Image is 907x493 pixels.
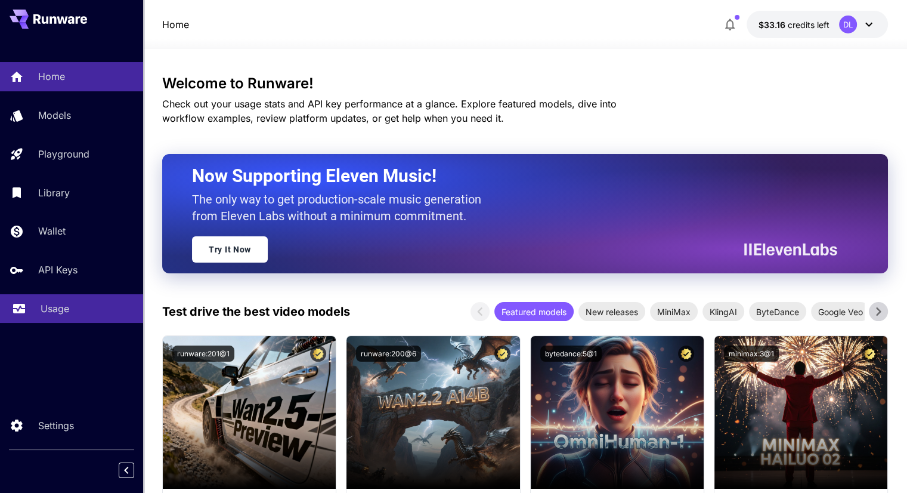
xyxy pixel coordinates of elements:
[192,236,268,263] a: Try It Now
[724,346,779,362] button: minimax:3@1
[531,336,704,489] img: alt
[749,306,806,318] span: ByteDance
[356,346,421,362] button: runware:200@6
[650,306,698,318] span: MiniMax
[747,11,888,38] button: $33.16414DL
[811,306,870,318] span: Google Veo
[192,165,828,187] h2: Now Supporting Eleven Music!
[494,302,574,321] div: Featured models
[714,336,887,489] img: alt
[119,463,134,478] button: Collapse sidebar
[540,346,602,362] button: bytedance:5@1
[163,336,336,489] img: alt
[162,98,617,124] span: Check out your usage stats and API key performance at a glance. Explore featured models, dive int...
[38,263,78,277] p: API Keys
[162,75,888,92] h3: Welcome to Runware!
[702,302,744,321] div: KlingAI
[759,19,829,31] div: $33.16414
[788,20,829,30] span: credits left
[162,17,189,32] a: Home
[38,69,65,84] p: Home
[494,306,574,318] span: Featured models
[172,346,234,362] button: runware:201@1
[749,302,806,321] div: ByteDance
[839,16,857,33] div: DL
[38,224,66,238] p: Wallet
[38,186,70,200] p: Library
[162,17,189,32] nav: breadcrumb
[702,306,744,318] span: KlingAI
[759,20,788,30] span: $33.16
[862,346,878,362] button: Certified Model – Vetted for best performance and includes a commercial license.
[678,346,694,362] button: Certified Model – Vetted for best performance and includes a commercial license.
[128,460,143,481] div: Collapse sidebar
[162,303,350,321] p: Test drive the best video models
[650,302,698,321] div: MiniMax
[38,108,71,122] p: Models
[346,336,519,489] img: alt
[310,346,326,362] button: Certified Model – Vetted for best performance and includes a commercial license.
[192,191,490,224] p: The only way to get production-scale music generation from Eleven Labs without a minimum commitment.
[38,147,89,161] p: Playground
[578,302,645,321] div: New releases
[578,306,645,318] span: New releases
[38,418,74,433] p: Settings
[811,302,870,321] div: Google Veo
[494,346,510,362] button: Certified Model – Vetted for best performance and includes a commercial license.
[41,301,69,316] p: Usage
